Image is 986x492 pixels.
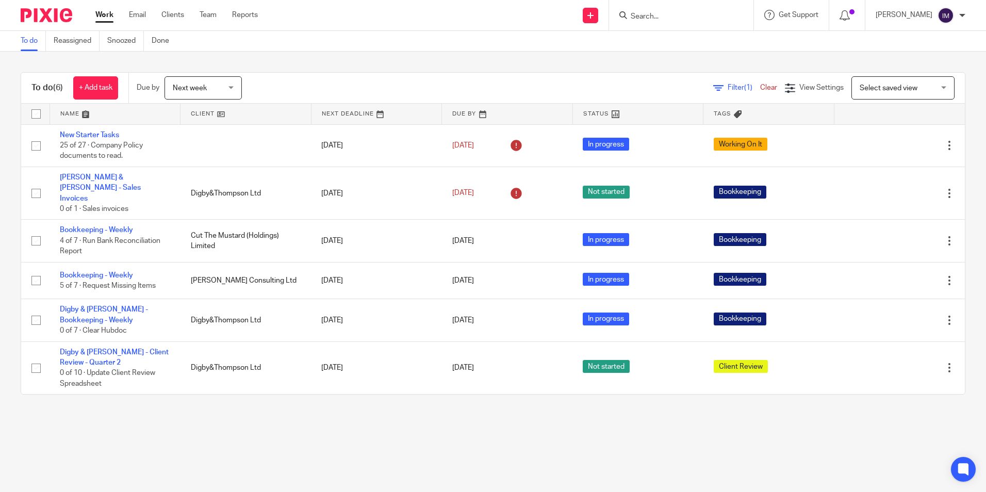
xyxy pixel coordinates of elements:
[311,220,442,262] td: [DATE]
[760,84,777,91] a: Clear
[779,11,818,19] span: Get Support
[60,272,133,279] a: Bookkeeping - Weekly
[180,167,311,220] td: Digby&Thompson Ltd
[60,306,148,323] a: Digby & [PERSON_NAME] - Bookkeeping - Weekly
[60,349,169,366] a: Digby & [PERSON_NAME] - Client Review - Quarter 2
[129,10,146,20] a: Email
[60,142,143,160] span: 25 of 27 · Company Policy documents to read.
[714,273,766,286] span: Bookkeeping
[95,10,113,20] a: Work
[452,237,474,244] span: [DATE]
[60,327,127,334] span: 0 of 7 · Clear Hubdoc
[180,262,311,299] td: [PERSON_NAME] Consulting Ltd
[60,237,160,255] span: 4 of 7 · Run Bank Reconciliation Report
[31,83,63,93] h1: To do
[180,299,311,341] td: Digby&Thompson Ltd
[583,273,629,286] span: In progress
[311,262,442,299] td: [DATE]
[714,233,766,246] span: Bookkeeping
[152,31,177,51] a: Done
[583,313,629,325] span: In progress
[60,282,156,289] span: 5 of 7 · Request Missing Items
[714,360,768,373] span: Client Review
[232,10,258,20] a: Reports
[583,360,630,373] span: Not started
[583,233,629,246] span: In progress
[452,277,474,284] span: [DATE]
[60,369,155,387] span: 0 of 10 · Update Client Review Spreadsheet
[54,31,100,51] a: Reassigned
[583,138,629,151] span: In progress
[799,84,844,91] span: View Settings
[60,226,133,234] a: Bookkeeping - Weekly
[60,205,128,212] span: 0 of 1 · Sales invoices
[876,10,932,20] p: [PERSON_NAME]
[21,31,46,51] a: To do
[452,317,474,324] span: [DATE]
[311,341,442,394] td: [DATE]
[161,10,184,20] a: Clients
[60,174,141,202] a: [PERSON_NAME] & [PERSON_NAME] - Sales Invoices
[938,7,954,24] img: svg%3E
[452,190,474,197] span: [DATE]
[728,84,760,91] span: Filter
[107,31,144,51] a: Snoozed
[311,167,442,220] td: [DATE]
[714,138,767,151] span: Working On It
[60,132,119,139] a: New Starter Tasks
[744,84,752,91] span: (1)
[73,76,118,100] a: + Add task
[311,124,442,167] td: [DATE]
[714,313,766,325] span: Bookkeeping
[714,111,731,117] span: Tags
[452,142,474,149] span: [DATE]
[630,12,722,22] input: Search
[311,299,442,341] td: [DATE]
[180,341,311,394] td: Digby&Thompson Ltd
[53,84,63,92] span: (6)
[860,85,917,92] span: Select saved view
[200,10,217,20] a: Team
[21,8,72,22] img: Pixie
[173,85,207,92] span: Next week
[714,186,766,199] span: Bookkeeping
[180,220,311,262] td: Cut The Mustard (Holdings) Limited
[583,186,630,199] span: Not started
[452,364,474,371] span: [DATE]
[137,83,159,93] p: Due by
